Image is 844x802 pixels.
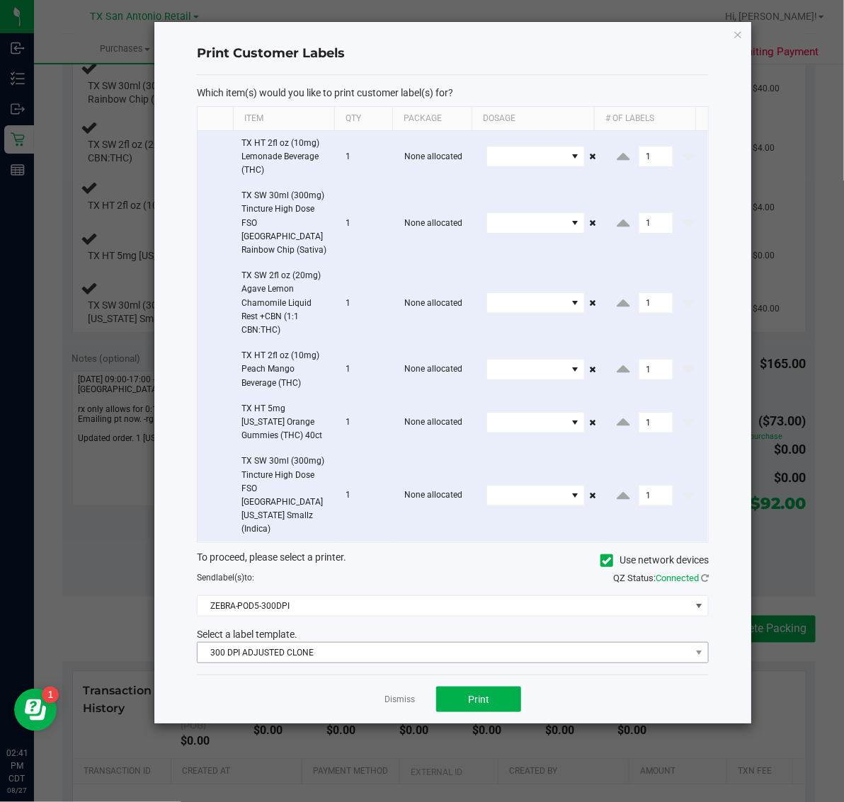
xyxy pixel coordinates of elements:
td: 1 [337,263,397,343]
div: To proceed, please select a printer. [186,550,719,571]
th: Package [392,107,472,131]
span: label(s) [216,573,244,583]
td: None allocated [397,343,478,396]
td: TX HT 5mg [US_STATE] Orange Gummies (THC) 40ct [233,396,337,449]
td: None allocated [397,183,478,263]
div: Select a label template. [186,627,719,642]
td: TX SW 30ml (300mg) Tincture High Dose FSO [GEOGRAPHIC_DATA] Rainbow Chip (Sativa) [233,183,337,263]
iframe: Resource center unread badge [42,687,59,704]
p: Which item(s) would you like to print customer label(s) for? [197,86,709,99]
td: 1 [337,183,397,263]
span: 300 DPI ADJUSTED CLONE [198,643,690,663]
button: Print [436,687,521,712]
span: QZ Status: [613,573,709,583]
th: # of labels [594,107,695,131]
span: ZEBRA-POD5-300DPI [198,596,690,616]
td: None allocated [397,396,478,449]
td: 1 [337,343,397,396]
th: Item [233,107,334,131]
span: Print [468,694,489,705]
span: Connected [656,573,699,583]
label: Use network devices [600,553,709,568]
td: None allocated [397,131,478,184]
td: None allocated [397,263,478,343]
td: 1 [337,131,397,184]
th: Qty [334,107,392,131]
td: 1 [337,396,397,449]
td: TX SW 30ml (300mg) Tincture High Dose FSO [GEOGRAPHIC_DATA] [US_STATE] Smallz (Indica) [233,449,337,542]
h4: Print Customer Labels [197,45,709,63]
span: Send to: [197,573,254,583]
td: TX HT 2fl oz (10mg) Lemonade Beverage (THC) [233,131,337,184]
iframe: Resource center [14,689,57,731]
a: Dismiss [384,694,415,706]
td: TX SW 2fl oz (20mg) Agave Lemon Chamomile Liquid Rest +CBN (1:1 CBN:THC) [233,263,337,343]
td: TX HT 2fl oz (10mg) Peach Mango Beverage (THC) [233,343,337,396]
th: Dosage [472,107,594,131]
td: 1 [337,449,397,542]
td: None allocated [397,449,478,542]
